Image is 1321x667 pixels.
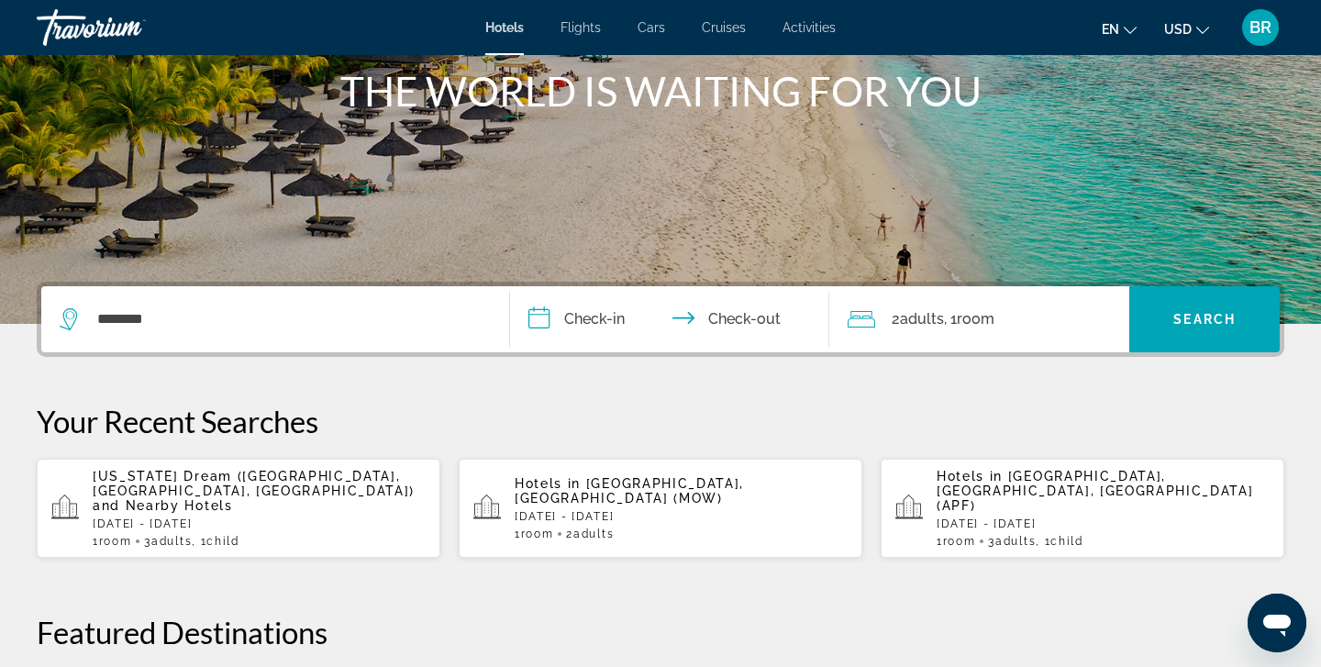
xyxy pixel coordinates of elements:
span: Room [957,310,994,328]
a: Hotels [485,20,524,35]
span: [GEOGRAPHIC_DATA], [GEOGRAPHIC_DATA], [GEOGRAPHIC_DATA] (APF) [937,469,1253,513]
span: Room [943,535,976,548]
p: [DATE] - [DATE] [515,510,848,523]
button: Hotels in [GEOGRAPHIC_DATA], [GEOGRAPHIC_DATA] (MOW)[DATE] - [DATE]1Room2Adults [459,458,862,559]
span: 2 [892,306,944,332]
span: Child [1050,535,1082,548]
span: , 1 [944,306,994,332]
a: Travorium [37,4,220,51]
a: Activities [783,20,836,35]
span: [US_STATE] Dream ([GEOGRAPHIC_DATA], [GEOGRAPHIC_DATA], [GEOGRAPHIC_DATA]) [93,469,415,498]
p: [DATE] - [DATE] [93,517,426,530]
span: Adults [995,535,1036,548]
span: 1 [937,535,975,548]
span: 1 [93,535,131,548]
h2: Featured Destinations [37,614,1284,650]
span: USD [1164,22,1192,37]
div: Search widget [41,286,1280,352]
span: Room [99,535,132,548]
a: Cruises [702,20,746,35]
span: [GEOGRAPHIC_DATA], [GEOGRAPHIC_DATA] (MOW) [515,476,744,506]
span: , 1 [1036,535,1082,548]
span: Adults [900,310,944,328]
span: and Nearby Hotels [93,498,233,513]
button: Change currency [1164,16,1209,42]
p: [DATE] - [DATE] [937,517,1270,530]
span: Hotels in [515,476,581,491]
span: 3 [988,535,1036,548]
span: Adults [573,528,614,540]
a: Cars [638,20,665,35]
button: Travelers: 2 adults, 0 children [829,286,1130,352]
span: 3 [144,535,192,548]
button: Search [1129,286,1280,352]
span: 2 [566,528,614,540]
a: Flights [561,20,601,35]
span: , 1 [192,535,239,548]
p: Your Recent Searches [37,403,1284,439]
button: Check in and out dates [510,286,829,352]
span: Adults [151,535,192,548]
span: Room [521,528,554,540]
button: Hotels in [GEOGRAPHIC_DATA], [GEOGRAPHIC_DATA], [GEOGRAPHIC_DATA] (APF)[DATE] - [DATE]1Room3Adult... [881,458,1284,559]
iframe: Botón para iniciar la ventana de mensajería [1248,594,1306,652]
button: Change language [1102,16,1137,42]
span: Child [206,535,239,548]
span: 1 [515,528,553,540]
button: [US_STATE] Dream ([GEOGRAPHIC_DATA], [GEOGRAPHIC_DATA], [GEOGRAPHIC_DATA]) and Nearby Hotels[DATE... [37,458,440,559]
span: Hotels in [937,469,1003,484]
span: Search [1173,312,1236,327]
button: User Menu [1237,8,1284,47]
span: BR [1249,18,1271,37]
h1: THE WORLD IS WAITING FOR YOU [316,67,1005,115]
span: en [1102,22,1119,37]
